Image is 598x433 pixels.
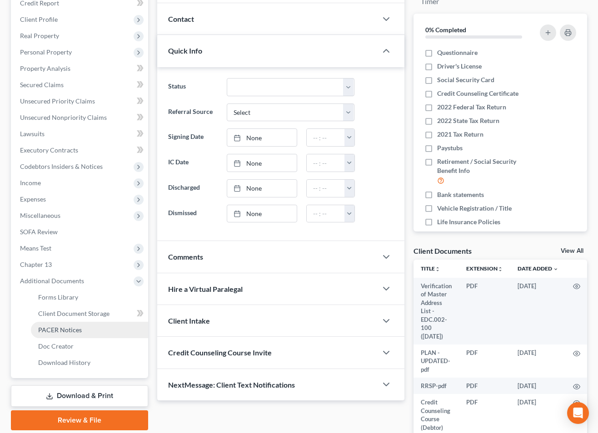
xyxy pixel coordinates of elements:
[164,205,222,223] label: Dismissed
[20,81,64,89] span: Secured Claims
[437,75,494,84] span: Social Security Card
[168,285,243,293] span: Hire a Virtual Paralegal
[20,244,51,252] span: Means Test
[11,385,148,407] a: Download & Print
[38,310,110,317] span: Client Document Storage
[459,344,510,378] td: PDF
[31,354,148,371] a: Download History
[510,344,566,378] td: [DATE]
[164,78,222,96] label: Status
[20,179,41,187] span: Income
[437,89,518,98] span: Credit Counseling Certificate
[13,126,148,142] a: Lawsuits
[437,190,484,199] span: Bank statements
[425,26,466,34] strong: 0% Completed
[168,380,295,389] span: NextMessage: Client Text Notifications
[13,60,148,77] a: Property Analysis
[459,378,510,394] td: PDF
[561,248,583,254] a: View All
[20,32,59,39] span: Real Property
[38,326,82,334] span: PACER Notices
[168,15,194,23] span: Contact
[20,277,84,285] span: Additional Documents
[437,231,536,249] span: Retirement Account Statements Showing Balance
[168,46,202,55] span: Quick Info
[20,212,60,219] span: Miscellaneous
[11,410,148,430] a: Review & File
[164,128,222,147] label: Signing Date
[13,142,148,158] a: Executory Contracts
[38,293,78,301] span: Forms Library
[20,146,78,154] span: Executory Contracts
[435,266,440,272] i: unfold_more
[518,265,558,272] a: Date Added expand_more
[168,316,210,325] span: Client Intake
[227,154,297,172] a: None
[307,154,345,172] input: -- : --
[437,116,499,125] span: 2022 State Tax Return
[20,48,72,56] span: Personal Property
[227,129,297,146] a: None
[437,62,482,71] span: Driver's License
[307,180,345,197] input: -- : --
[20,130,45,138] span: Lawsuits
[164,103,222,122] label: Referral Source
[437,204,512,213] span: Vehicle Registration / Title
[510,378,566,394] td: [DATE]
[307,205,345,222] input: -- : --
[20,113,107,121] span: Unsecured Nonpriority Claims
[510,278,566,344] td: [DATE]
[437,217,500,226] span: Life Insurance Policies
[567,402,589,424] div: Open Intercom Messenger
[31,289,148,305] a: Forms Library
[20,228,58,236] span: SOFA Review
[437,48,478,57] span: Questionnaire
[168,252,203,261] span: Comments
[437,130,483,139] span: 2021 Tax Return
[437,103,506,112] span: 2022 Federal Tax Return
[38,342,74,350] span: Doc Creator
[20,97,95,105] span: Unsecured Priority Claims
[31,322,148,338] a: PACER Notices
[13,109,148,126] a: Unsecured Nonpriority Claims
[20,64,70,72] span: Property Analysis
[13,77,148,93] a: Secured Claims
[414,246,472,256] div: Client Documents
[31,305,148,322] a: Client Document Storage
[164,154,222,172] label: IC Date
[307,129,345,146] input: -- : --
[227,180,297,197] a: None
[414,378,459,394] td: RRSP-pdf
[227,205,297,222] a: None
[437,157,536,175] span: Retirement / Social Security Benefit Info
[20,15,58,23] span: Client Profile
[466,265,503,272] a: Extensionunfold_more
[498,266,503,272] i: unfold_more
[553,266,558,272] i: expand_more
[421,265,440,272] a: Titleunfold_more
[31,338,148,354] a: Doc Creator
[168,348,272,357] span: Credit Counseling Course Invite
[20,195,46,203] span: Expenses
[13,224,148,240] a: SOFA Review
[13,93,148,109] a: Unsecured Priority Claims
[164,179,222,197] label: Discharged
[459,278,510,344] td: PDF
[38,359,90,366] span: Download History
[437,143,463,153] span: Paystubs
[20,261,52,268] span: Chapter 13
[414,278,459,344] td: Verification of Master Address List - EDC.002-100 ([DATE])
[20,162,103,170] span: Codebtors Insiders & Notices
[414,344,459,378] td: PLAN - UPDATED-pdf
